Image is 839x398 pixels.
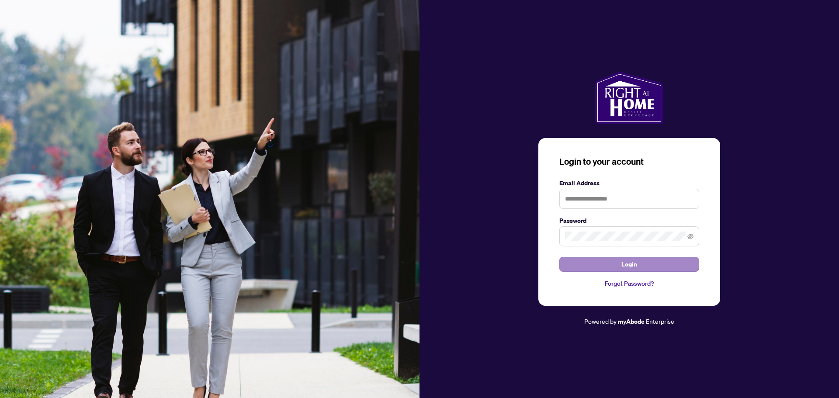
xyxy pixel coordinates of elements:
[646,317,674,325] span: Enterprise
[584,317,617,325] span: Powered by
[559,156,699,168] h3: Login to your account
[559,257,699,272] button: Login
[687,233,693,239] span: eye-invisible
[621,257,637,271] span: Login
[559,216,699,225] label: Password
[595,72,663,124] img: ma-logo
[559,279,699,288] a: Forgot Password?
[618,317,645,326] a: myAbode
[559,178,699,188] label: Email Address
